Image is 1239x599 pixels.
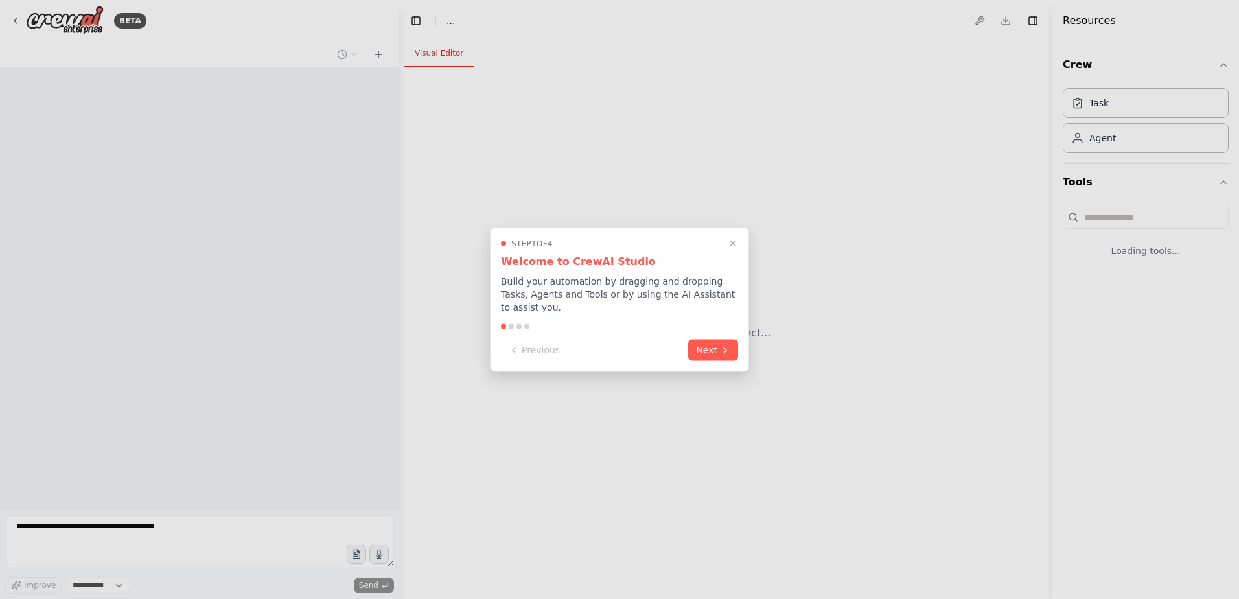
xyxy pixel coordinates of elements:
button: Close walkthrough [725,236,741,252]
span: Step 1 of 4 [511,239,553,249]
h3: Welcome to CrewAI Studio [501,254,738,270]
button: Next [688,340,738,361]
button: Hide left sidebar [407,12,425,30]
p: Build your automation by dragging and dropping Tasks, Agents and Tools or by using the AI Assista... [501,275,738,314]
button: Previous [501,340,568,361]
